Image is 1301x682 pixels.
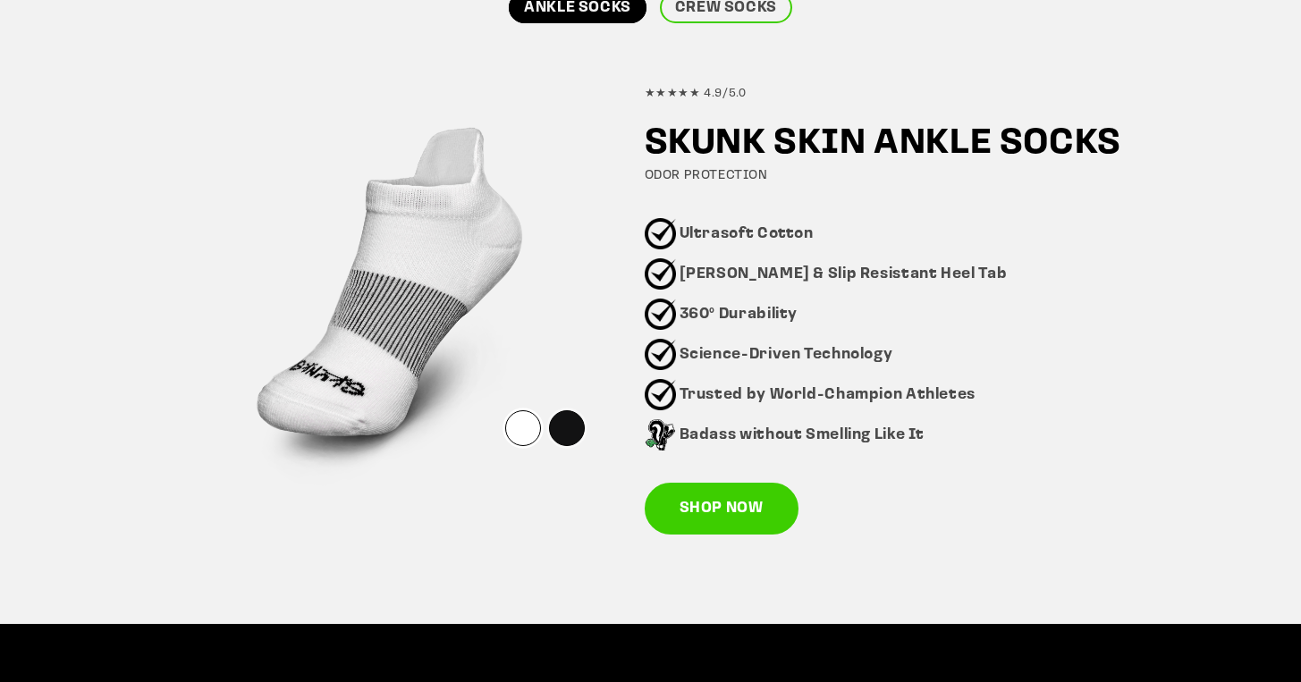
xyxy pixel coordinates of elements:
[645,483,798,535] a: SHOP NOW
[680,387,976,402] strong: Trusted by World-Champion Athletes
[680,347,893,362] strong: Science-Driven Technology
[645,167,1151,185] h4: ODOR PROTECTION
[645,121,1151,167] h2: SKUNK SKIN ANKLE SOCKS
[645,87,1151,102] h5: ★★★★★ 4.9/5.0
[680,266,1008,282] strong: [PERSON_NAME] & Slip Resistant Heel Tab
[156,65,618,526] img: ANKWHTFront3D-Single.png
[680,427,925,442] strong: Badass without Smelling Like It
[680,307,798,322] strong: 360° Durability
[680,226,814,241] strong: Ultrasoft Cotton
